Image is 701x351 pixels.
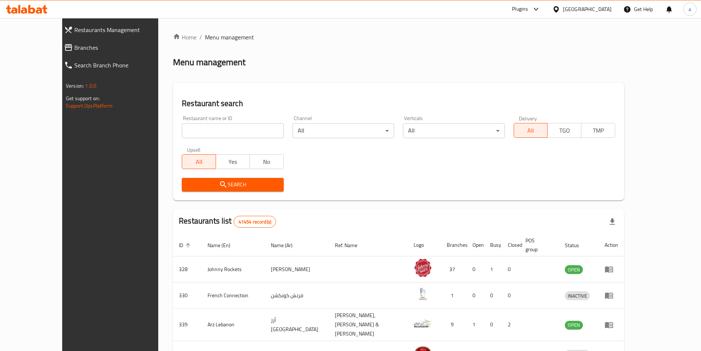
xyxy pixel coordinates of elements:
td: 0 [502,256,520,282]
nav: breadcrumb [173,33,624,42]
td: 0 [467,256,484,282]
td: 37 [441,256,467,282]
img: French Connection [414,285,432,303]
button: TMP [581,123,615,138]
span: All [185,157,213,167]
div: Total records count [234,216,276,228]
input: Search for restaurant name or ID.. [182,123,283,138]
div: Plugins [512,5,528,14]
th: Action [599,234,624,256]
button: Search [182,178,283,192]
span: Yes [219,157,247,167]
td: أرز [GEOGRAPHIC_DATA] [265,309,329,341]
th: Busy [484,234,502,256]
span: TMP [584,125,612,136]
div: Menu [605,291,618,300]
td: 0 [484,309,502,341]
td: [PERSON_NAME],[PERSON_NAME] & [PERSON_NAME] [329,309,408,341]
a: Support.OpsPlatform [66,101,113,110]
a: Search Branch Phone [58,56,179,74]
span: Restaurants Management [74,25,173,34]
th: Open [467,234,484,256]
span: TGO [550,125,578,136]
button: All [514,123,548,138]
th: Logo [408,234,441,256]
td: 328 [173,256,202,282]
a: Branches [58,39,179,56]
button: No [249,154,284,169]
div: [GEOGRAPHIC_DATA] [563,5,612,13]
td: [PERSON_NAME] [265,256,329,282]
div: All [293,123,394,138]
td: Johnny Rockets [202,256,265,282]
span: Get support on: [66,94,100,103]
a: Restaurants Management [58,21,179,39]
span: 1.0.0 [85,81,96,91]
span: Menu management [205,33,254,42]
label: Delivery [519,116,537,121]
h2: Restaurant search [182,98,615,109]
img: Arz Lebanon [414,314,432,333]
div: Export file [603,213,621,231]
li: / [199,33,202,42]
th: Branches [441,234,467,256]
td: Arz Lebanon [202,309,265,341]
div: Menu [605,320,618,329]
td: 0 [467,282,484,309]
td: 1 [484,256,502,282]
h2: Restaurants list [179,215,276,228]
span: No [253,157,281,167]
td: 0 [484,282,502,309]
div: All [403,123,504,138]
th: Closed [502,234,520,256]
span: OPEN [565,266,583,274]
span: POS group [525,236,550,254]
div: Menu [605,265,618,274]
td: 330 [173,282,202,309]
span: a [688,5,691,13]
span: Ref. Name [335,241,367,250]
span: ID [179,241,193,250]
span: Status [565,241,589,250]
td: 2 [502,309,520,341]
span: Name (En) [208,241,240,250]
button: All [182,154,216,169]
img: Johnny Rockets [414,259,432,277]
td: 339 [173,309,202,341]
td: فرنش كونكشن [265,282,329,309]
span: Search [188,180,277,189]
label: Upsell [187,147,201,152]
span: OPEN [565,321,583,329]
span: Name (Ar) [271,241,302,250]
span: Search Branch Phone [74,61,173,70]
span: 41454 record(s) [234,218,276,225]
span: All [517,125,545,136]
td: 9 [441,309,467,341]
span: Branches [74,43,173,52]
td: 0 [502,282,520,309]
button: Yes [216,154,250,169]
span: INACTIVE [565,292,590,300]
td: 1 [467,309,484,341]
span: Version: [66,81,84,91]
td: 1 [441,282,467,309]
a: Home [173,33,197,42]
h2: Menu management [173,56,245,68]
td: French Connection [202,282,265,309]
button: TGO [547,123,581,138]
